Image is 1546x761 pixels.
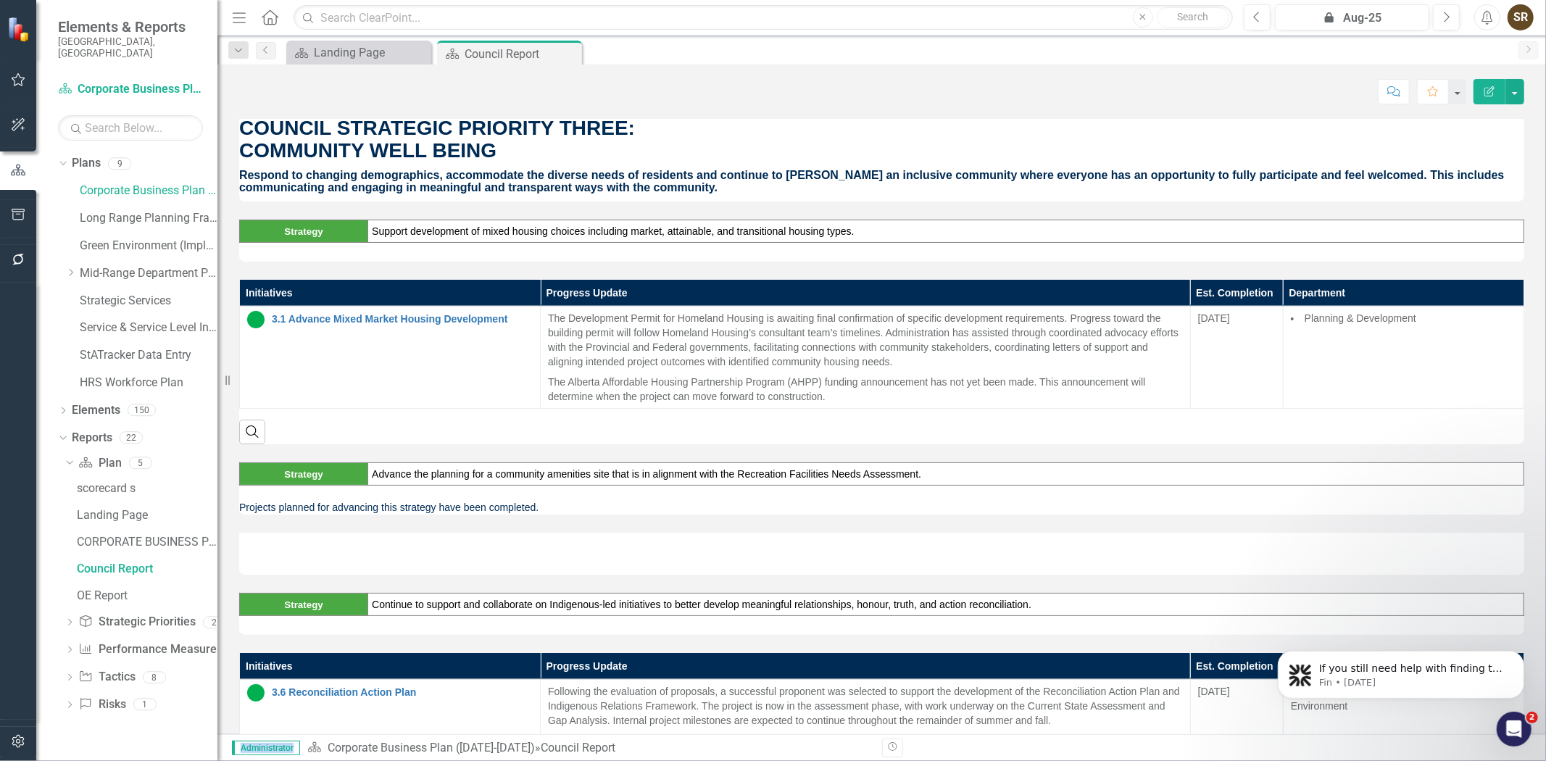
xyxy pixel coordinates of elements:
div: scorecard s [77,482,217,495]
a: Corporate Business Plan ([DATE]-[DATE]) [328,741,535,754]
div: 22 [120,431,143,444]
a: Mid-Range Department Plans [80,265,217,282]
a: Elements [72,402,120,419]
div: Council Report [465,45,578,63]
a: Tactics [78,669,135,686]
div: 8 [143,671,166,683]
a: Landing Page [290,43,428,62]
iframe: Intercom live chat [1497,712,1532,747]
div: 9 [108,157,131,170]
a: 3.1 Advance Mixed Market Housing Development [272,314,533,325]
div: Landing Page [314,43,428,62]
span: Strategy [284,226,323,237]
a: Risks [78,696,125,713]
small: [GEOGRAPHIC_DATA], [GEOGRAPHIC_DATA] [58,36,203,59]
div: Landing Page [77,509,217,522]
span: 2 [1526,712,1538,723]
div: 150 [128,404,156,417]
span: Planning & Development [1305,312,1416,324]
td: Double-Click to Edit [1190,679,1283,752]
button: Search [1157,7,1229,28]
span: Strategy [284,599,323,610]
button: Aug-25 [1275,4,1429,30]
a: Plans [72,155,101,172]
a: StATracker Data Entry [80,347,217,364]
a: Strategic Priorities [78,614,195,631]
strong: COUNCIL STRATEGIC PRIORITY THREE: COMMUNITY WELL BEING [239,117,635,162]
a: CORPORATE BUSINESS PLAN OVERVIEW [73,530,217,553]
td: Double-Click to Edit [541,306,1191,408]
input: Search Below... [58,115,203,141]
span: Search [1177,11,1208,22]
a: OE Report [73,583,217,607]
div: OE Report [77,589,217,602]
div: CORPORATE BUSINESS PLAN OVERVIEW [77,536,217,549]
span: [DATE] [1198,312,1230,324]
p: Following the evaluation of proposals, a successful proponent was selected to support the develop... [548,684,1183,731]
td: Double-Click to Edit [541,679,1191,752]
a: Performance Measures [78,641,222,658]
a: Green Environment (Implementation) [80,238,217,254]
span: Elements & Reports [58,18,203,36]
td: Support development of mixed housing choices including market, attainable, and transitional housi... [368,220,1524,242]
span: [DATE] [1198,686,1230,697]
input: Search ClearPoint... [294,5,1233,30]
div: 2 [203,616,226,628]
a: scorecard s [73,476,217,499]
td: Double-Click to Edit [1190,306,1283,408]
a: Long Range Planning Framework [80,210,217,227]
a: Landing Page [73,503,217,526]
div: » [307,740,871,757]
h3: Respond to changing demographics, accommodate the diverse needs of residents and continue to [PER... [239,169,1524,194]
p: The Alberta Affordable Housing Partnership Program (AHPP) funding announcement has not yet been m... [548,372,1183,404]
div: Council Report [77,562,217,575]
p: The Development Permit for Homeland Housing is awaiting final confirmation of specific developmen... [548,311,1183,372]
a: HRS Workforce Plan [80,375,217,391]
a: 3.6 Reconciliation Action Plan [272,687,533,698]
span: Strategy [284,469,323,480]
a: Strategic Services [80,293,217,309]
td: Double-Click to Edit [1283,306,1524,408]
p: Advance the planning for a community amenities site that is in alignment with the Recreation Faci... [372,467,1520,481]
a: Corporate Business Plan ([DATE]-[DATE]) [58,81,203,98]
div: Council Report [541,741,615,754]
td: Double-Click to Edit Right Click for Context Menu [240,679,541,752]
div: 1 [133,699,157,711]
td: Double-Click to Edit Right Click for Context Menu [240,306,541,408]
div: Aug-25 [1280,9,1424,27]
img: ClearPoint Strategy [7,16,33,42]
iframe: Intercom notifications message [1256,620,1546,722]
p: Continue to support and collaborate on Indigenous-led initiatives to better develop meaningful re... [372,597,1520,612]
img: On Track [247,684,265,702]
a: Council Report [73,557,217,580]
button: SR [1508,4,1534,30]
a: Reports [72,430,112,446]
div: 5 [129,457,152,469]
img: On Track [247,311,265,328]
p: The goal is to complete the Indigenous Relations Framework by [DATE]. [548,731,1183,748]
span: Administrator [232,741,300,755]
p: Projects planned for advancing this strategy have been completed. [239,500,1524,515]
a: Service & Service Level Inventory [80,320,217,336]
a: Plan [78,455,121,472]
a: Corporate Business Plan ([DATE]-[DATE]) [80,183,217,199]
